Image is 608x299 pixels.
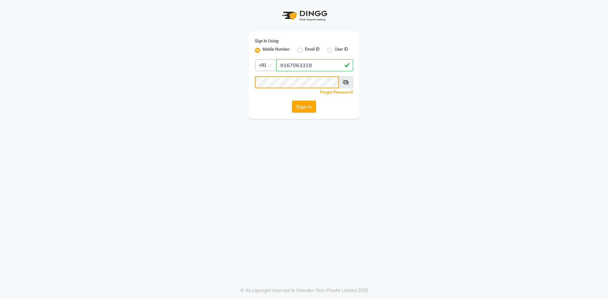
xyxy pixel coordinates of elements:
label: Sign In Using: [255,38,279,44]
label: Mobile Number [263,47,290,54]
label: User ID [335,47,348,54]
button: Sign In [292,101,316,113]
a: Forgot Password? [320,90,353,95]
label: Email ID [305,47,320,54]
input: Username [276,59,353,71]
img: logo1.svg [279,6,329,25]
input: Username [255,76,339,88]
